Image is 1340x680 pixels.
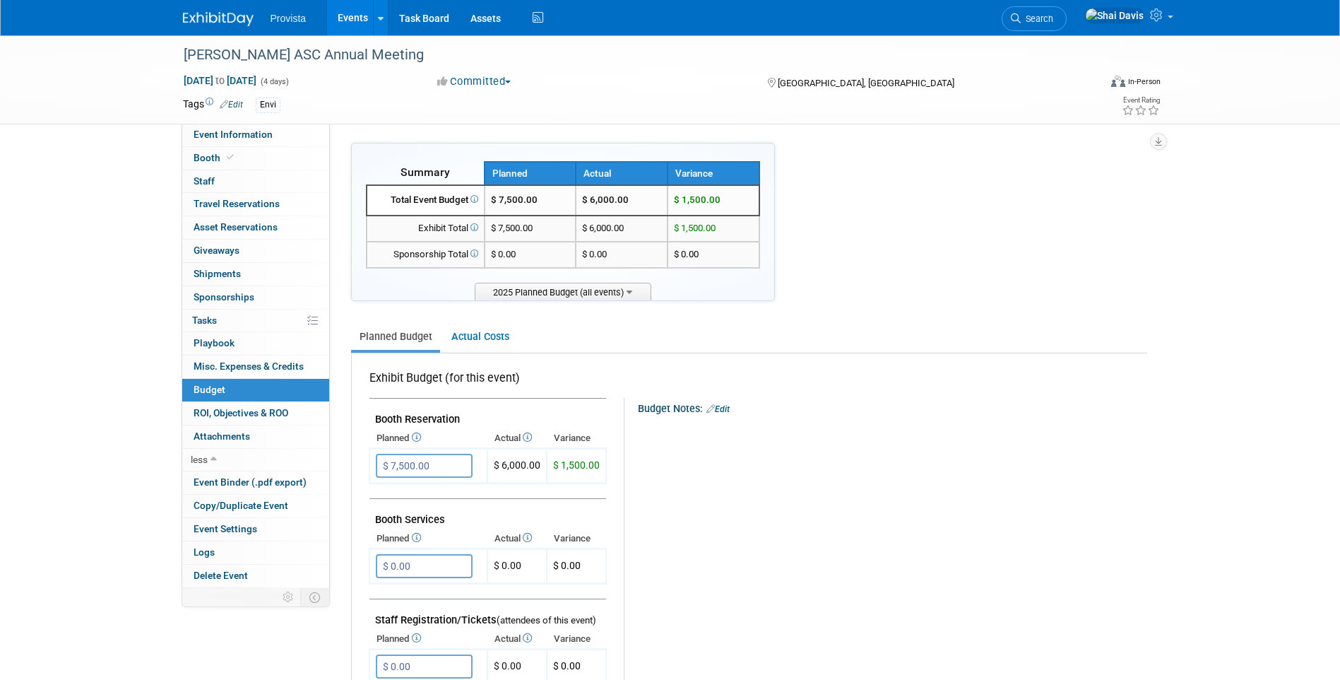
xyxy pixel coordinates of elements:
span: Sponsorships [194,291,254,303]
a: Tasks [182,310,329,332]
th: Variance [668,162,759,185]
th: Planned [369,529,487,549]
span: Misc. Expenses & Credits [194,360,304,372]
a: Budget [182,379,329,401]
span: to [213,75,227,86]
span: Giveaways [194,245,239,256]
td: Booth Reservation [369,399,606,429]
th: Planned [485,162,576,185]
div: Envi [256,98,280,112]
th: Planned [369,428,487,448]
div: Total Event Budget [373,194,478,207]
span: Budget [194,384,225,395]
span: $ 6,000.00 [494,459,540,471]
a: Sponsorships [182,286,329,309]
span: Event Settings [194,523,257,534]
span: Logs [194,546,215,558]
a: Misc. Expenses & Credits [182,356,329,378]
div: Event Rating [1122,97,1160,104]
td: Personalize Event Tab Strip [276,588,301,606]
a: less [182,449,329,471]
div: Event Format [1016,74,1161,95]
button: Committed [432,74,516,89]
span: Shipments [194,268,241,279]
a: Edit [706,404,730,414]
a: ROI, Objectives & ROO [182,402,329,425]
td: Booth Services [369,499,606,529]
span: $ 1,500.00 [674,223,716,233]
a: Event Information [182,124,329,146]
span: $ 0.00 [553,560,581,571]
span: Search [1021,13,1053,24]
span: $ 1,500.00 [553,459,600,471]
td: Staff Registration/Tickets [369,599,606,630]
th: Actual [487,529,547,549]
div: Exhibit Total [373,222,478,235]
a: Playbook [182,332,329,355]
a: Attachments [182,426,329,448]
a: Search [1002,6,1067,31]
th: Planned [369,629,487,649]
span: $ 1,500.00 [674,194,721,205]
span: $ 7,500.00 [491,223,533,233]
td: $ 6,000.00 [576,216,668,242]
span: Tasks [192,315,217,326]
span: $ 7,500.00 [491,194,538,205]
th: Variance [547,428,606,448]
a: Planned Budget [351,324,440,350]
div: Sponsorship Total [373,248,478,262]
span: $ 0.00 [491,249,516,259]
div: [PERSON_NAME] ASC Annual Meeting [179,42,1078,68]
span: Booth [194,152,237,163]
td: $ 6,000.00 [576,185,668,216]
img: Format-Inperson.png [1111,76,1125,87]
a: Copy/Duplicate Event [182,495,329,517]
span: (attendees of this event) [497,615,596,626]
span: [DATE] [DATE] [183,74,257,87]
span: Copy/Duplicate Event [194,500,288,511]
span: Travel Reservations [194,198,280,209]
a: Event Binder (.pdf export) [182,471,329,494]
td: $ 0.00 [576,242,668,268]
span: Asset Reservations [194,221,278,233]
td: $ 0.00 [487,549,547,584]
a: Logs [182,541,329,564]
th: Variance [547,629,606,649]
a: Actual Costs [443,324,517,350]
a: Giveaways [182,240,329,262]
td: Tags [183,97,243,113]
span: $ 0.00 [674,249,699,259]
span: ROI, Objectives & ROO [194,407,288,418]
th: Variance [547,529,606,549]
a: Asset Reservations [182,216,329,239]
span: Summary [401,165,450,179]
a: Delete Event [182,565,329,587]
td: Toggle Event Tabs [300,588,329,606]
span: Delete Event [194,570,248,581]
th: Actual [576,162,668,185]
a: Booth [182,147,329,170]
span: Event Binder (.pdf export) [194,476,307,488]
span: Provista [271,13,307,24]
div: In-Person [1127,76,1161,87]
th: Actual [487,428,547,448]
a: Edit [220,100,243,110]
span: [GEOGRAPHIC_DATA], [GEOGRAPHIC_DATA] [778,78,954,88]
span: Staff [194,175,215,187]
span: Event Information [194,129,273,140]
span: less [191,454,208,465]
div: Exhibit Budget (for this event) [369,370,600,394]
span: (4 days) [259,77,289,86]
a: Staff [182,170,329,193]
img: ExhibitDay [183,12,254,26]
span: Attachments [194,430,250,442]
span: Playbook [194,337,235,348]
a: Event Settings [182,518,329,541]
div: Budget Notes: [638,398,1145,416]
i: Booth reservation complete [227,153,234,161]
span: 2025 Planned Budget (all events) [475,283,651,300]
img: Shai Davis [1085,8,1144,23]
a: Shipments [182,263,329,286]
span: $ 0.00 [553,660,581,672]
th: Actual [487,629,547,649]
